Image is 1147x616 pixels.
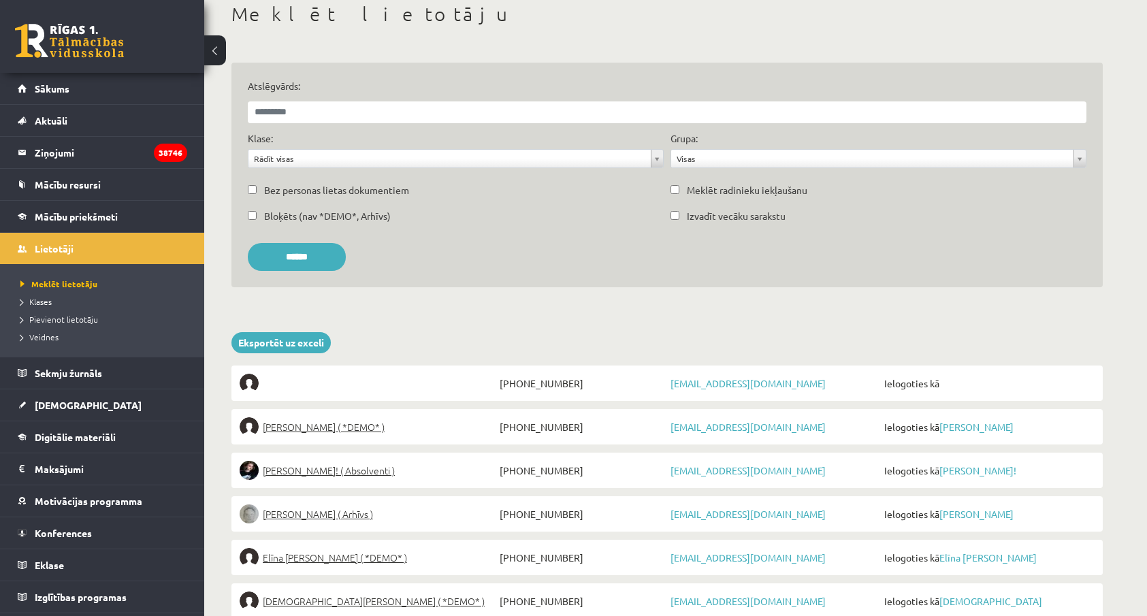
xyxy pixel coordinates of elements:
span: Elīna [PERSON_NAME] ( *DEMO* ) [263,548,407,567]
a: [EMAIL_ADDRESS][DOMAIN_NAME] [671,464,826,476]
label: Klase: [248,131,273,146]
span: [PHONE_NUMBER] [496,591,667,611]
img: Sofija Anrio-Karlauska! [240,461,259,480]
span: [PHONE_NUMBER] [496,417,667,436]
span: Aktuāli [35,114,67,127]
span: Klases [20,296,52,307]
span: Visas [677,150,1068,167]
label: Izvadīt vecāku sarakstu [687,209,786,223]
span: Eklase [35,559,64,571]
span: Lietotāji [35,242,74,255]
span: Mācību priekšmeti [35,210,118,223]
a: Sākums [18,73,187,104]
span: Sekmju žurnāls [35,367,102,379]
a: [PERSON_NAME] [939,508,1014,520]
img: Krista Kristiāna Dumbre [240,591,259,611]
a: Konferences [18,517,187,549]
a: Rādīt visas [248,150,663,167]
a: Pievienot lietotāju [20,313,191,325]
span: [PHONE_NUMBER] [496,548,667,567]
span: Sākums [35,82,69,95]
a: [EMAIL_ADDRESS][DOMAIN_NAME] [671,377,826,389]
span: Rādīt visas [254,150,645,167]
label: Atslēgvārds: [248,79,1086,93]
span: Izglītības programas [35,591,127,603]
span: Ielogoties kā [881,548,1095,567]
img: Elīna Elizabete Ancveriņa [240,417,259,436]
span: [PHONE_NUMBER] [496,504,667,523]
i: 38746 [154,144,187,162]
h1: Meklēt lietotāju [231,3,1103,26]
span: [PHONE_NUMBER] [496,461,667,480]
span: Motivācijas programma [35,495,142,507]
label: Bloķēts (nav *DEMO*, Arhīvs) [264,209,391,223]
span: [PHONE_NUMBER] [496,374,667,393]
img: Elīna Jolanta Bunce [240,548,259,567]
a: Lietotāji [18,233,187,264]
label: Bez personas lietas dokumentiem [264,183,409,197]
a: [PERSON_NAME]! [939,464,1016,476]
a: [EMAIL_ADDRESS][DOMAIN_NAME] [671,508,826,520]
a: Mācību resursi [18,169,187,200]
a: [DEMOGRAPHIC_DATA] [18,389,187,421]
a: [EMAIL_ADDRESS][DOMAIN_NAME] [671,421,826,433]
a: [DEMOGRAPHIC_DATA][PERSON_NAME] ( *DEMO* ) [240,591,496,611]
span: Ielogoties kā [881,461,1095,480]
a: Aktuāli [18,105,187,136]
a: Elīna [PERSON_NAME] ( *DEMO* ) [240,548,496,567]
a: Maksājumi [18,453,187,485]
a: [PERSON_NAME] ( *DEMO* ) [240,417,496,436]
span: Ielogoties kā [881,504,1095,523]
a: [EMAIL_ADDRESS][DOMAIN_NAME] [671,551,826,564]
span: Konferences [35,527,92,539]
a: [PERSON_NAME] [939,421,1014,433]
a: Veidnes [20,331,191,343]
span: [DEMOGRAPHIC_DATA][PERSON_NAME] ( *DEMO* ) [263,591,485,611]
span: Meklēt lietotāju [20,278,97,289]
a: Mācību priekšmeti [18,201,187,232]
span: Pievienot lietotāju [20,314,98,325]
legend: Maksājumi [35,453,187,485]
span: Veidnes [20,331,59,342]
a: [PERSON_NAME]! ( Absolventi ) [240,461,496,480]
a: Elīna [PERSON_NAME] [939,551,1037,564]
label: Meklēt radinieku iekļaušanu [687,183,807,197]
a: Klases [20,295,191,308]
a: Meklēt lietotāju [20,278,191,290]
a: [PERSON_NAME] ( Arhīvs ) [240,504,496,523]
a: Rīgas 1. Tālmācības vidusskola [15,24,124,58]
span: Ielogoties kā [881,374,1095,393]
span: Ielogoties kā [881,417,1095,436]
img: Lelde Braune [240,504,259,523]
span: [DEMOGRAPHIC_DATA] [35,399,142,411]
span: [PERSON_NAME]! ( Absolventi ) [263,461,395,480]
a: Ziņojumi38746 [18,137,187,168]
span: [PERSON_NAME] ( *DEMO* ) [263,417,385,436]
a: Digitālie materiāli [18,421,187,453]
a: Eklase [18,549,187,581]
a: Sekmju žurnāls [18,357,187,389]
span: [PERSON_NAME] ( Arhīvs ) [263,504,373,523]
span: Mācību resursi [35,178,101,191]
legend: Ziņojumi [35,137,187,168]
a: Eksportēt uz exceli [231,332,331,353]
a: Motivācijas programma [18,485,187,517]
span: Digitālie materiāli [35,431,116,443]
label: Grupa: [671,131,698,146]
a: [EMAIL_ADDRESS][DOMAIN_NAME] [671,595,826,607]
a: Visas [671,150,1086,167]
a: Izglītības programas [18,581,187,613]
